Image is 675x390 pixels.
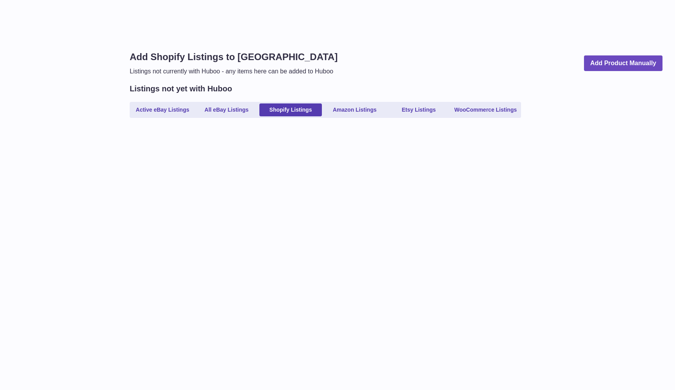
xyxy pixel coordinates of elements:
[259,103,322,116] a: Shopify Listings
[323,103,386,116] a: Amazon Listings
[195,103,258,116] a: All eBay Listings
[130,51,337,63] h1: Add Shopify Listings to [GEOGRAPHIC_DATA]
[452,103,520,116] a: WooCommerce Listings
[584,55,662,71] a: Add Product Manually
[131,103,194,116] a: Active eBay Listings
[130,84,232,94] h2: Listings not yet with Huboo
[130,67,337,76] p: Listings not currently with Huboo - any items here can be added to Huboo
[387,103,450,116] a: Etsy Listings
